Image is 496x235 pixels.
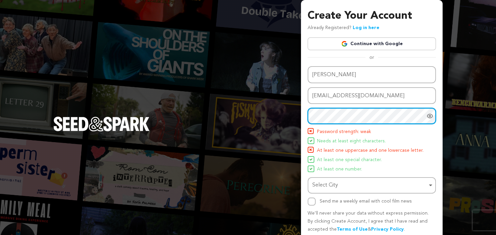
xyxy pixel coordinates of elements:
span: At least one special character. [317,156,382,164]
p: Already Registered? [308,24,379,32]
input: Email address [308,87,436,104]
img: Seed&Spark Logo [53,117,150,131]
div: Select City [312,181,427,190]
img: Google logo [341,40,348,47]
a: Show password as plain text. Warning: this will display your password on the screen. [427,113,433,119]
p: We’ll never share your data without express permission. By clicking Create Account, I agree that ... [308,210,436,233]
span: or [365,54,378,61]
span: At least one number. [317,165,362,173]
a: Seed&Spark Homepage [53,117,150,145]
label: Send me a weekly email with cool film news [320,199,412,204]
span: Password strength: weak [317,128,371,136]
span: Needs at least eight characters. [317,137,386,145]
img: Seed&Spark Icon [310,167,312,170]
h3: Create Your Account [308,8,436,24]
input: Name [308,66,436,83]
a: Privacy Policy [371,227,404,232]
img: Seed&Spark Icon [308,129,313,133]
img: Seed&Spark Icon [308,147,313,152]
a: Continue with Google [308,37,436,50]
img: Seed&Spark Icon [310,158,312,161]
span: At least one uppercase and one lowercase letter. [317,147,424,155]
a: Log in here [353,25,379,30]
img: Seed&Spark Icon [310,139,312,142]
a: Terms of Use [337,227,368,232]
